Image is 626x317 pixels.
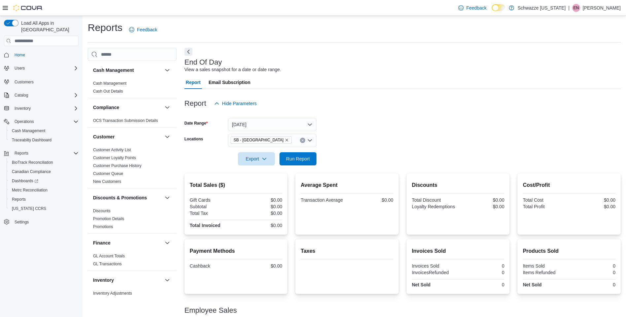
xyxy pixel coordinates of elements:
[93,208,111,214] span: Discounts
[456,1,489,14] a: Feedback
[12,77,79,86] span: Customers
[237,223,282,228] div: $0.00
[523,270,568,275] div: Items Refunded
[9,158,56,166] a: BioTrack Reconciliation
[9,136,54,144] a: Traceabilty Dashboard
[222,100,257,107] span: Hide Parameters
[93,133,115,140] h3: Customer
[93,163,142,168] a: Customer Purchase History
[190,263,235,269] div: Cashback
[9,186,50,194] a: Metrc Reconciliation
[184,136,203,142] label: Locations
[9,186,79,194] span: Metrc Reconciliation
[348,197,393,203] div: $0.00
[523,204,568,209] div: Total Profit
[163,66,171,74] button: Cash Management
[93,148,131,152] a: Customer Activity List
[1,77,81,86] button: Customers
[412,197,457,203] div: Total Discount
[184,58,222,66] h3: End Of Day
[190,247,282,255] h2: Payment Methods
[12,137,51,143] span: Traceabilty Dashboard
[571,263,615,269] div: 0
[1,64,81,73] button: Users
[583,4,621,12] p: [PERSON_NAME]
[9,195,28,203] a: Reports
[163,239,171,247] button: Finance
[137,26,157,33] span: Feedback
[574,4,579,12] span: EN
[15,93,28,98] span: Catalog
[523,282,542,287] strong: Net Sold
[163,103,171,111] button: Compliance
[1,50,81,60] button: Home
[12,78,36,86] a: Customers
[459,270,504,275] div: 0
[184,121,208,126] label: Date Range
[126,23,160,36] a: Feedback
[190,181,282,189] h2: Total Sales ($)
[572,4,580,12] div: Evalise Nieves
[190,211,235,216] div: Total Tax
[93,89,123,94] span: Cash Out Details
[15,219,29,225] span: Settings
[93,104,162,111] button: Compliance
[1,117,81,126] button: Operations
[93,224,113,229] span: Promotions
[231,136,292,144] span: SB - Aurora
[93,261,122,267] span: GL Transactions
[280,152,316,165] button: Run Report
[571,204,615,209] div: $0.00
[15,79,34,85] span: Customers
[15,106,31,111] span: Inventory
[184,100,206,107] h3: Report
[286,156,310,162] span: Run Report
[9,195,79,203] span: Reports
[163,194,171,202] button: Discounts & Promotions
[12,51,28,59] a: Home
[1,149,81,158] button: Reports
[12,149,79,157] span: Reports
[242,152,271,165] span: Export
[15,119,34,124] span: Operations
[12,169,51,174] span: Canadian Compliance
[492,11,492,12] span: Dark Mode
[412,270,457,275] div: InvoicesRefunded
[184,306,237,314] h3: Employee Sales
[459,263,504,269] div: 0
[12,64,79,72] span: Users
[93,171,123,176] a: Customer Queue
[93,194,162,201] button: Discounts & Promotions
[12,218,79,226] span: Settings
[7,204,81,213] button: [US_STATE] CCRS
[12,187,48,193] span: Metrc Reconciliation
[492,4,506,11] input: Dark Mode
[12,91,79,99] span: Catalog
[301,181,393,189] h2: Average Spent
[1,217,81,227] button: Settings
[93,179,121,184] span: New Customers
[93,81,126,86] a: Cash Management
[301,247,393,255] h2: Taxes
[466,5,486,11] span: Feedback
[237,263,282,269] div: $0.00
[459,197,504,203] div: $0.00
[412,263,457,269] div: Invoices Sold
[190,197,235,203] div: Gift Cards
[93,118,158,123] a: OCS Transaction Submission Details
[186,76,201,89] span: Report
[523,263,568,269] div: Items Sold
[12,64,27,72] button: Users
[237,211,282,216] div: $0.00
[88,207,177,233] div: Discounts & Promotions
[523,181,615,189] h2: Cost/Profit
[93,240,162,246] button: Finance
[93,163,142,168] span: Customer Purchase History
[93,194,147,201] h3: Discounts & Promotions
[459,204,504,209] div: $0.00
[459,282,504,287] div: 0
[7,126,81,135] button: Cash Management
[1,91,81,100] button: Catalog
